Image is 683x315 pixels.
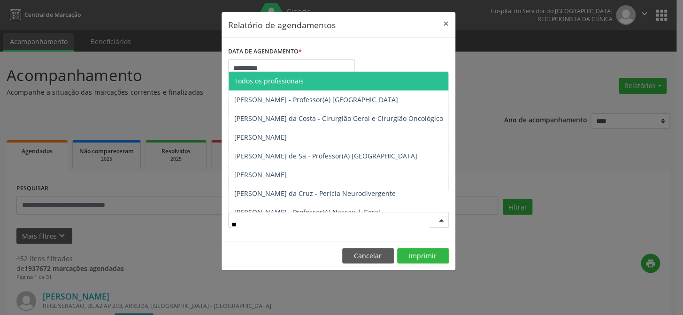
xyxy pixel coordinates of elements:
[234,208,380,217] span: [PERSON_NAME] - Professor(A) Nassau | Geral
[234,151,417,160] span: [PERSON_NAME] de Sa - Professor(A) [GEOGRAPHIC_DATA]
[234,95,398,104] span: [PERSON_NAME] - Professor(A) [GEOGRAPHIC_DATA]
[234,133,287,142] span: [PERSON_NAME]
[228,45,302,59] label: DATA DE AGENDAMENTO
[228,19,336,31] h5: Relatório de agendamentos
[342,248,394,264] button: Cancelar
[234,189,396,198] span: [PERSON_NAME] da Cruz - Perícia Neurodivergente
[234,114,443,123] span: [PERSON_NAME] da Costa - Cirurgião Geral e Cirurgião Oncológico
[234,76,304,85] span: Todos os profissionais
[397,248,449,264] button: Imprimir
[234,170,287,179] span: [PERSON_NAME]
[437,12,455,35] button: Close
